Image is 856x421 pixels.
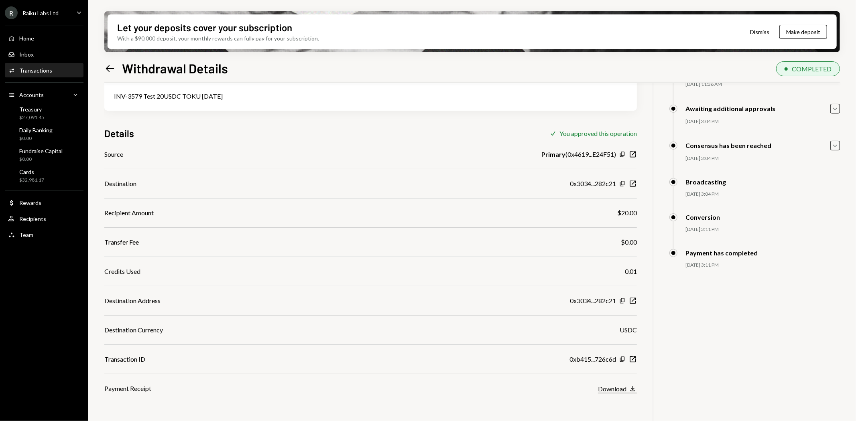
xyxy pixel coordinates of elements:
[19,35,34,42] div: Home
[19,51,34,58] div: Inbox
[620,325,637,335] div: USDC
[5,227,83,242] a: Team
[570,296,616,306] div: 0x3034...282c21
[685,213,720,221] div: Conversion
[685,249,758,257] div: Payment has completed
[19,199,41,206] div: Rewards
[19,114,44,121] div: $27,091.45
[685,81,840,88] div: [DATE] 11:36 AM
[685,155,840,162] div: [DATE] 3:04 PM
[5,211,83,226] a: Recipients
[685,178,726,186] div: Broadcasting
[685,191,840,198] div: [DATE] 3:04 PM
[19,148,63,154] div: Fundraise Capital
[598,385,626,393] div: Download
[19,168,44,175] div: Cards
[19,156,63,163] div: $0.00
[22,10,59,16] div: Raiku Labs Ltd
[685,118,840,125] div: [DATE] 3:04 PM
[598,385,637,393] button: Download
[5,31,83,45] a: Home
[5,145,83,164] a: Fundraise Capital$0.00
[621,237,637,247] div: $0.00
[740,22,779,41] button: Dismiss
[792,65,832,73] div: COMPLETED
[104,179,136,188] div: Destination
[19,135,53,142] div: $0.00
[5,195,83,210] a: Rewards
[625,267,637,276] div: 0.01
[685,142,771,149] div: Consensus has been reached
[617,208,637,218] div: $20.00
[117,34,319,43] div: With a $90,000 deposit, your monthly rewards can fully pay for your subscription.
[5,124,83,144] a: Daily Banking$0.00
[5,6,18,19] div: R
[19,215,46,222] div: Recipients
[114,91,627,101] div: INV-3579 Test 20USDC TOKU [DATE]
[570,179,616,188] div: 0x3034...282c21
[104,267,140,276] div: Credits Used
[104,296,161,306] div: Destination Address
[569,354,616,364] div: 0xb415...726c6d
[19,177,44,184] div: $32,981.17
[5,63,83,77] a: Transactions
[117,21,292,34] div: Let your deposits cover your subscription
[104,127,134,140] h3: Details
[685,226,840,233] div: [DATE] 3:11 PM
[104,325,163,335] div: Destination Currency
[122,60,228,76] h1: Withdrawal Details
[5,103,83,123] a: Treasury$27,091.45
[685,105,775,112] div: Awaiting additional approvals
[779,25,827,39] button: Make deposit
[5,166,83,185] a: Cards$32,981.17
[19,106,44,113] div: Treasury
[541,150,616,159] div: ( 0x4619...E24F51 )
[541,150,565,159] b: Primary
[19,127,53,134] div: Daily Banking
[5,87,83,102] a: Accounts
[104,384,151,393] div: Payment Receipt
[104,150,123,159] div: Source
[19,231,33,238] div: Team
[19,67,52,74] div: Transactions
[19,91,44,98] div: Accounts
[104,208,154,218] div: Recipient Amount
[5,47,83,61] a: Inbox
[685,262,840,269] div: [DATE] 3:11 PM
[559,130,637,137] div: You approved this operation
[104,237,139,247] div: Transfer Fee
[104,354,145,364] div: Transaction ID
